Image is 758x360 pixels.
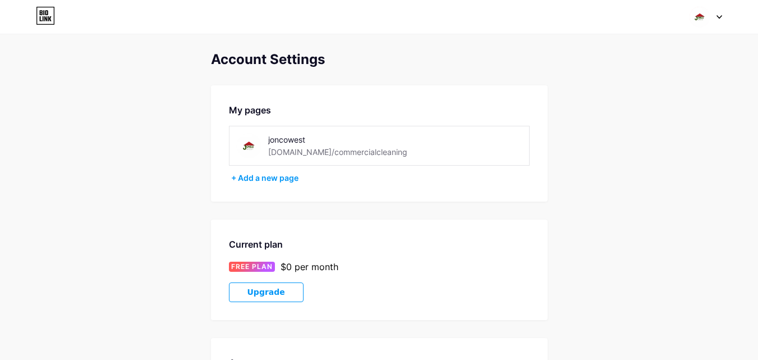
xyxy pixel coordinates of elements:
[236,133,261,158] img: commercialcleaning
[229,238,530,251] div: Current plan
[268,146,407,158] div: [DOMAIN_NAME]/commercialcleaning
[689,6,710,28] img: commercialcleaning
[229,282,304,302] button: Upgrade
[211,52,548,67] div: Account Settings
[281,260,338,274] div: $0 per month
[268,134,427,145] div: joncowest
[247,288,285,297] span: Upgrade
[231,262,273,272] span: FREE PLAN
[229,103,530,117] div: My pages
[231,172,530,184] div: + Add a new page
